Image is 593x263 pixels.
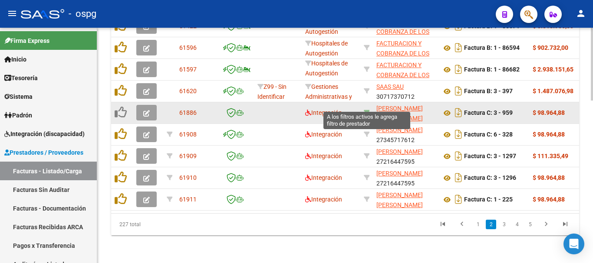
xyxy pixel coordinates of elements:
span: - ospg [69,4,96,23]
li: page 3 [497,217,511,232]
span: FACTURACION Y COBRANZA DE LOS EFECTORES PUBLICOS S.E. [376,40,429,76]
a: 2 [486,220,496,229]
a: go to previous page [454,220,470,229]
strong: Factura C: 1 - 225 [464,196,513,203]
div: 27216447595 [376,169,435,187]
i: Descargar documento [453,106,464,120]
i: Descargar documento [453,62,464,76]
div: 30715497456 [376,39,435,57]
a: 1 [473,220,483,229]
span: Z99 - Sin Identificar [257,83,287,100]
span: Gestiones Administrativas y Otros [305,83,352,110]
i: Descargar documento [453,149,464,163]
span: [PERSON_NAME] [376,127,423,133]
li: page 2 [484,217,497,232]
span: [PERSON_NAME] [376,148,423,155]
strong: Factura C: 3 - 1296 [464,175,516,182]
span: Tesorería [4,73,38,83]
span: Padrón [4,110,32,120]
strong: $ 98.964,88 [533,109,565,116]
div: 30717370712 [376,82,435,100]
strong: Factura C: 3 - 959 [464,110,513,117]
span: Prestadores / Proveedores [4,148,83,157]
strong: $ 2.938.151,65 [533,66,573,73]
mat-icon: menu [7,8,17,19]
a: 4 [512,220,522,229]
span: 61597 [179,66,197,73]
strong: Factura B: 1 - 86682 [464,66,520,73]
i: Descargar documento [453,84,464,98]
span: Integración [305,174,342,181]
strong: Factura B: 1 - 86571 [464,23,520,30]
span: [PERSON_NAME] [PERSON_NAME] [376,192,423,208]
strong: $ 98.964,88 [533,196,565,203]
span: Firma Express [4,36,49,45]
span: [PERSON_NAME] [376,170,423,177]
strong: $ 111.335,49 [533,153,568,159]
strong: Factura C: 6 - 328 [464,131,513,138]
span: 61910 [179,174,197,181]
span: Integración (discapacidad) [4,129,85,139]
div: 227 total [111,214,203,235]
li: page 4 [511,217,524,232]
span: 61596 [179,44,197,51]
i: Descargar documento [453,171,464,185]
strong: Factura B: 3 - 397 [464,88,513,95]
span: 61886 [179,109,197,116]
span: 61911 [179,196,197,203]
a: go to first page [435,220,451,229]
strong: Factura C: 3 - 1297 [464,153,516,160]
mat-icon: person [576,8,586,19]
div: 27216447595 [376,147,435,165]
span: Integración [305,131,342,138]
i: Descargar documento [453,41,464,55]
span: FACTURACION Y COBRANZA DE LOS EFECTORES PUBLICOS S.E. [376,62,429,98]
strong: $ 98.964,88 [533,174,565,181]
a: 3 [499,220,509,229]
div: Open Intercom Messenger [563,234,584,254]
a: go to last page [557,220,573,229]
i: Descargar documento [453,192,464,206]
span: Integración [305,196,342,203]
div: 27345717612 [376,125,435,143]
li: page 1 [471,217,484,232]
span: 61620 [179,88,197,94]
span: Integración [305,109,342,116]
a: go to next page [538,220,554,229]
strong: $ 98.964,88 [533,131,565,138]
span: Sistema [4,92,33,101]
div: 27288646819 [376,190,435,208]
span: Integración [305,153,342,159]
a: 5 [525,220,535,229]
span: Hospitales de Autogestión [305,40,348,57]
strong: Factura B: 1 - 86594 [464,45,520,52]
div: 27272044037 [376,104,435,122]
i: Descargar documento [453,127,464,141]
span: 61909 [179,153,197,159]
span: SAAS SAU [376,83,404,90]
li: page 5 [524,217,537,232]
span: 61908 [179,131,197,138]
span: Inicio [4,55,26,64]
div: 30715497456 [376,60,435,78]
span: [PERSON_NAME] [PERSON_NAME] [376,105,423,122]
strong: $ 1.487.076,98 [533,88,573,94]
strong: $ 902.732,00 [533,44,568,51]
